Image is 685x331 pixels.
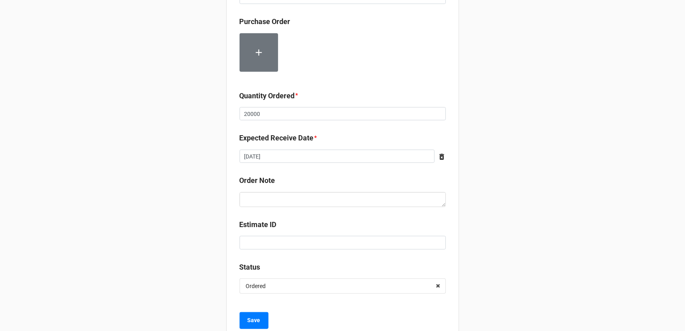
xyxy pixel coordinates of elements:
[240,219,277,230] label: Estimate ID
[240,150,435,163] input: Date
[240,312,268,329] button: Save
[240,16,291,27] label: Purchase Order
[240,90,295,102] label: Quantity Ordered
[240,262,260,273] label: Status
[246,283,266,289] div: Ordered
[240,132,314,144] label: Expected Receive Date
[240,175,275,186] label: Order Note
[248,316,260,325] b: Save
